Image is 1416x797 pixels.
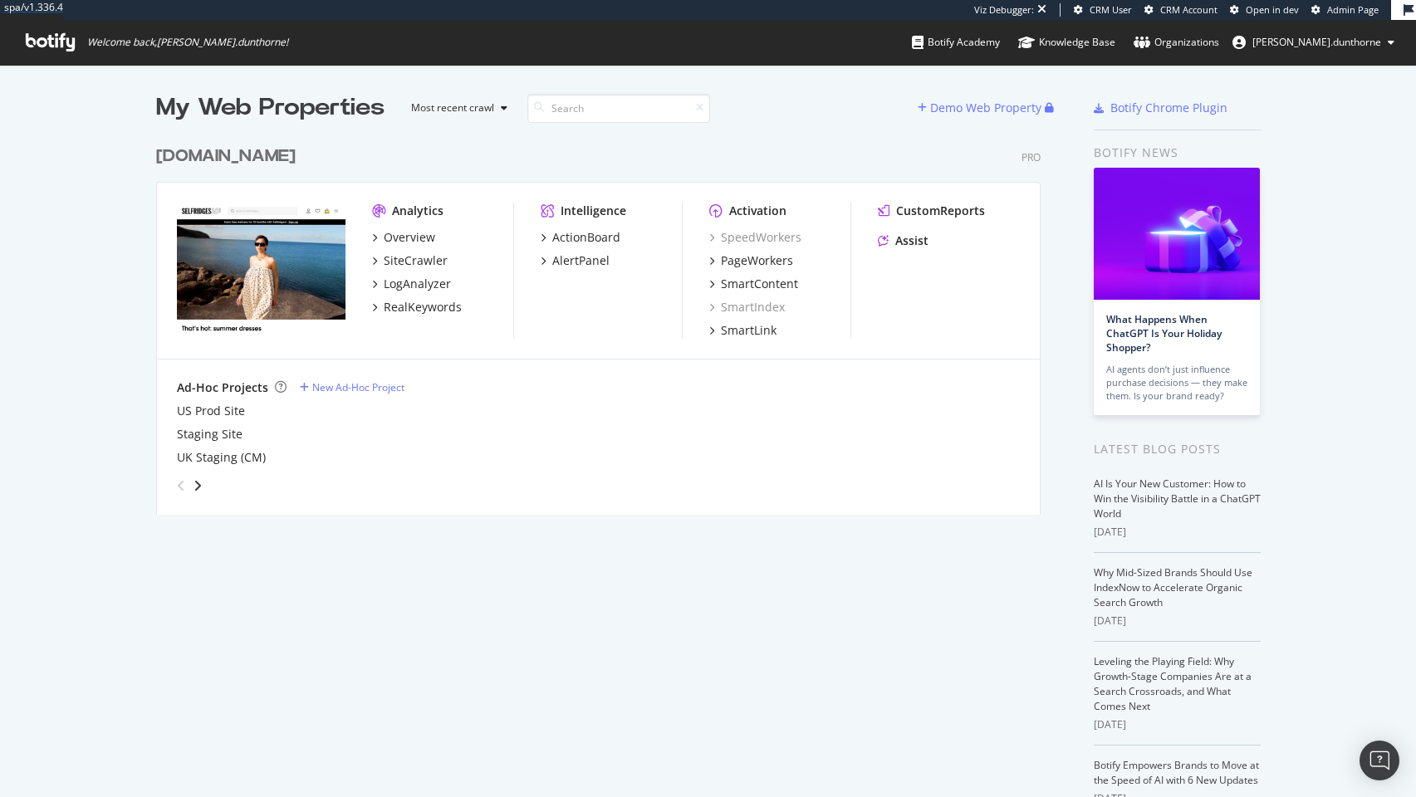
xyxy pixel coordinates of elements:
div: SiteCrawler [384,252,448,269]
a: SmartContent [709,276,798,292]
a: Why Mid-Sized Brands Should Use IndexNow to Accelerate Organic Search Growth [1094,565,1252,609]
div: New Ad-Hoc Project [312,380,404,394]
a: Assist [878,232,928,249]
a: Botify Academy [912,20,1000,65]
a: UK Staging (CM) [177,449,266,466]
span: Welcome back, [PERSON_NAME].dunthorne ! [87,36,288,49]
input: Search [527,94,710,123]
a: ActionBoard [541,229,620,246]
div: Assist [895,232,928,249]
a: Leveling the Playing Field: Why Growth-Stage Companies Are at a Search Crossroads, and What Comes... [1094,654,1252,713]
div: Intelligence [561,203,626,219]
div: AI agents don’t just influence purchase decisions — they make them. Is your brand ready? [1106,363,1247,403]
a: Demo Web Property [918,100,1045,115]
div: [DOMAIN_NAME] [156,144,296,169]
a: What Happens When ChatGPT Is Your Holiday Shopper? [1106,312,1222,354]
div: [DATE] [1094,525,1261,540]
div: Overview [384,229,435,246]
div: LogAnalyzer [384,276,451,292]
div: Analytics [392,203,443,219]
div: Viz Debugger: [974,3,1034,17]
div: CustomReports [896,203,985,219]
a: New Ad-Hoc Project [300,380,404,394]
button: Demo Web Property [918,95,1045,121]
div: SmartContent [721,276,798,292]
a: LogAnalyzer [372,276,451,292]
a: CRM Account [1144,3,1218,17]
div: AlertPanel [552,252,610,269]
div: Most recent crawl [411,103,494,113]
div: Botify Academy [912,34,1000,51]
div: [DATE] [1094,717,1261,732]
a: SpeedWorkers [709,229,801,246]
div: PageWorkers [721,252,793,269]
div: Activation [729,203,786,219]
a: Botify Chrome Plugin [1094,100,1227,116]
div: Organizations [1134,34,1219,51]
a: AlertPanel [541,252,610,269]
span: Open in dev [1246,3,1299,16]
span: Admin Page [1327,3,1379,16]
span: CRM User [1090,3,1132,16]
span: stan.dunthorne [1252,35,1381,49]
span: CRM Account [1160,3,1218,16]
a: [DOMAIN_NAME] [156,144,302,169]
div: Ad-Hoc Projects [177,379,268,396]
div: grid [156,125,1054,515]
a: US Prod Site [177,403,245,419]
div: Pro [1022,150,1041,164]
div: ActionBoard [552,229,620,246]
div: Demo Web Property [930,100,1041,116]
a: CustomReports [878,203,985,219]
div: Botify news [1094,144,1261,162]
a: Open in dev [1230,3,1299,17]
a: SmartIndex [709,299,785,315]
button: [PERSON_NAME].dunthorne [1219,29,1408,56]
div: angle-left [170,472,192,499]
div: Latest Blog Posts [1094,440,1261,458]
a: Botify Empowers Brands to Move at the Speed of AI with 6 New Updates [1094,758,1259,787]
div: Knowledge Base [1018,34,1115,51]
div: RealKeywords [384,299,462,315]
button: Most recent crawl [398,95,514,121]
a: Organizations [1134,20,1219,65]
div: Botify Chrome Plugin [1110,100,1227,116]
a: AI Is Your New Customer: How to Win the Visibility Battle in a ChatGPT World [1094,477,1261,521]
div: Open Intercom Messenger [1360,741,1399,780]
a: PageWorkers [709,252,793,269]
a: SiteCrawler [372,252,448,269]
div: [DATE] [1094,614,1261,628]
a: Overview [372,229,435,246]
img: What Happens When ChatGPT Is Your Holiday Shopper? [1094,168,1260,300]
div: angle-right [192,477,203,494]
a: CRM User [1074,3,1132,17]
img: www.selfridges.com [177,203,345,337]
a: RealKeywords [372,299,462,315]
div: SmartLink [721,322,777,339]
div: My Web Properties [156,91,385,125]
a: Knowledge Base [1018,20,1115,65]
a: Staging Site [177,426,243,443]
a: Admin Page [1311,3,1379,17]
a: SmartLink [709,322,777,339]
